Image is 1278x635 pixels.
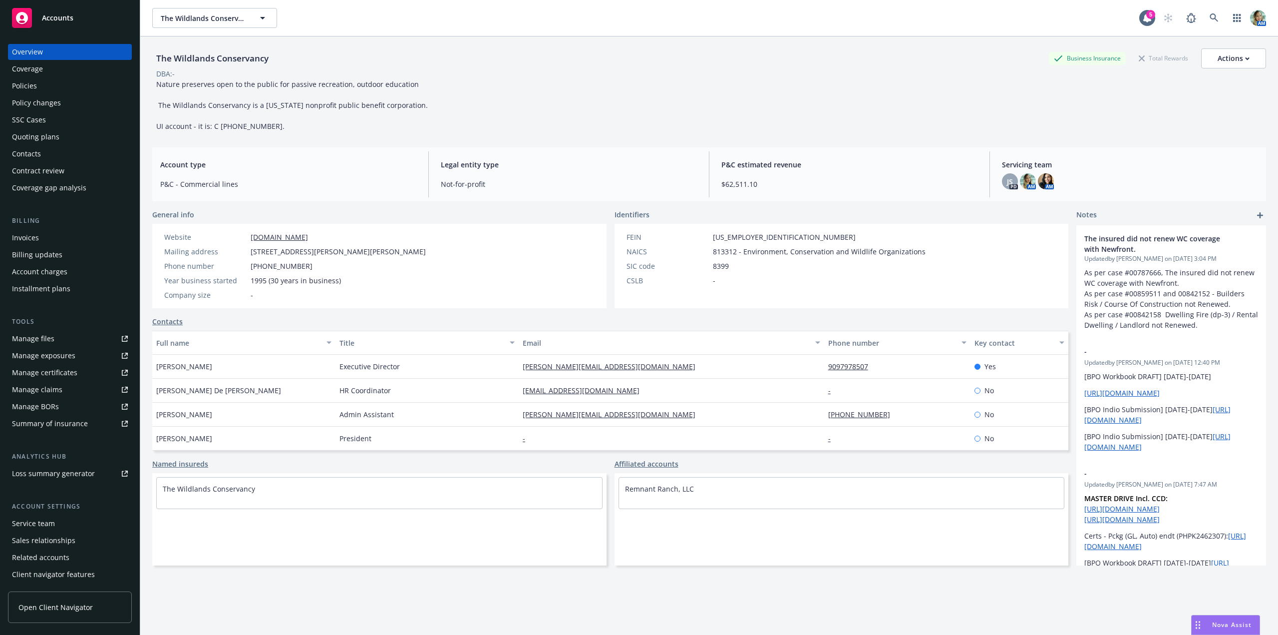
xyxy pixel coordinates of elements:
[1192,616,1204,635] div: Drag to move
[251,232,308,242] a: [DOMAIN_NAME]
[627,275,709,286] div: CSLB
[12,112,46,128] div: SSC Cases
[339,385,391,396] span: HR Coordinator
[523,410,703,419] a: [PERSON_NAME][EMAIL_ADDRESS][DOMAIN_NAME]
[828,386,839,395] a: -
[970,331,1068,355] button: Key contact
[152,316,183,327] a: Contacts
[12,281,70,297] div: Installment plans
[984,385,994,396] span: No
[1084,531,1258,552] p: Certs - Pckg (GL, Auto) endt (PHPK2462307):
[1076,209,1097,221] span: Notes
[8,416,132,432] a: Summary of insurance
[1146,10,1155,19] div: 5
[1134,52,1193,64] div: Total Rewards
[12,163,64,179] div: Contract review
[8,44,132,60] a: Overview
[12,399,59,415] div: Manage BORs
[1084,468,1232,479] span: -
[152,331,335,355] button: Full name
[441,159,697,170] span: Legal entity type
[156,68,175,79] div: DBA: -
[615,209,649,220] span: Identifiers
[8,348,132,364] a: Manage exposures
[1007,176,1013,187] span: JS
[828,434,839,443] a: -
[156,409,212,420] span: [PERSON_NAME]
[1049,52,1126,64] div: Business Insurance
[156,433,212,444] span: [PERSON_NAME]
[1204,8,1224,28] a: Search
[12,331,54,347] div: Manage files
[160,179,416,189] span: P&C - Commercial lines
[1084,388,1160,398] a: [URL][DOMAIN_NAME]
[12,264,67,280] div: Account charges
[721,159,977,170] span: P&C estimated revenue
[8,550,132,566] a: Related accounts
[8,466,132,482] a: Loss summary generator
[12,533,75,549] div: Sales relationships
[1038,173,1054,189] img: photo
[251,261,313,271] span: [PHONE_NUMBER]
[8,317,132,327] div: Tools
[42,14,73,22] span: Accounts
[8,180,132,196] a: Coverage gap analysis
[251,290,253,300] span: -
[1254,209,1266,221] a: add
[12,61,43,77] div: Coverage
[160,159,416,170] span: Account type
[12,44,43,60] div: Overview
[335,331,519,355] button: Title
[1076,338,1266,460] div: -Updatedby [PERSON_NAME] on [DATE] 12:40 PM[BPO Workbook DRAFT] [DATE]-[DATE][URL][DOMAIN_NAME][B...
[713,261,729,271] span: 8399
[713,275,715,286] span: -
[828,338,956,348] div: Phone number
[339,361,400,372] span: Executive Director
[12,516,55,532] div: Service team
[163,484,255,494] a: The Wildlands Conservancy
[1084,358,1258,367] span: Updated by [PERSON_NAME] on [DATE] 12:40 PM
[8,78,132,94] a: Policies
[251,246,426,257] span: [STREET_ADDRESS][PERSON_NAME][PERSON_NAME]
[8,216,132,226] div: Billing
[1020,173,1036,189] img: photo
[8,230,132,246] a: Invoices
[1002,159,1258,170] span: Servicing team
[1084,431,1258,452] p: [BPO Indio Submission] [DATE]-[DATE]
[8,112,132,128] a: SSC Cases
[523,338,809,348] div: Email
[625,484,694,494] a: Remnant Ranch, LLC
[1084,494,1168,503] strong: MASTER DRIVE Incl. CCD:
[1084,346,1232,357] span: -
[8,502,132,512] div: Account settings
[339,433,371,444] span: President
[1084,233,1232,254] span: The insured did not renew WC coverage with Newfront.
[8,399,132,415] a: Manage BORs
[164,232,247,242] div: Website
[161,13,247,23] span: The Wildlands Conservancy
[12,180,86,196] div: Coverage gap analysis
[12,247,62,263] div: Billing updates
[1084,515,1160,524] a: [URL][DOMAIN_NAME]
[8,567,132,583] a: Client navigator features
[721,179,977,189] span: $62,511.10
[1201,48,1266,68] button: Actions
[1084,404,1258,425] p: [BPO Indio Submission] [DATE]-[DATE]
[984,433,994,444] span: No
[156,338,320,348] div: Full name
[523,362,703,371] a: [PERSON_NAME][EMAIL_ADDRESS][DOMAIN_NAME]
[1084,480,1258,489] span: Updated by [PERSON_NAME] on [DATE] 7:47 AM
[12,365,77,381] div: Manage certificates
[12,129,59,145] div: Quoting plans
[713,246,926,257] span: 813312 - Environment, Conservation and Wildlife Organizations
[8,281,132,297] a: Installment plans
[824,331,971,355] button: Phone number
[164,246,247,257] div: Mailing address
[615,459,678,469] a: Affiliated accounts
[1218,49,1250,68] div: Actions
[8,452,132,462] div: Analytics hub
[164,290,247,300] div: Company size
[8,146,132,162] a: Contacts
[1158,8,1178,28] a: Start snowing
